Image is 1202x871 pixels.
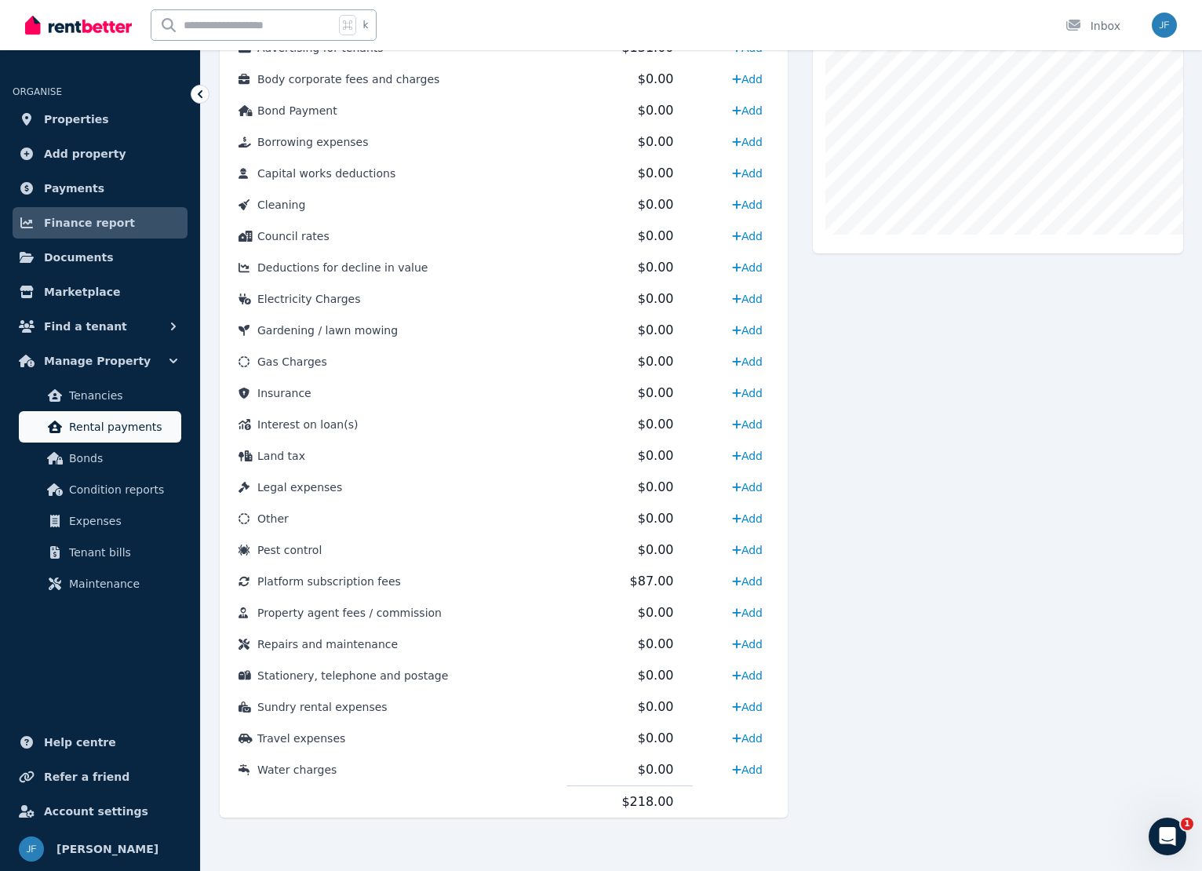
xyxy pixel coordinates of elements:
[257,638,398,651] span: Repairs and maintenance
[638,636,674,651] span: $0.00
[638,479,674,494] span: $0.00
[726,286,769,312] a: Add
[726,349,769,374] a: Add
[44,179,104,198] span: Payments
[638,542,674,557] span: $0.00
[13,276,188,308] a: Marketplace
[13,311,188,342] button: Find a tenant
[19,537,181,568] a: Tenant bills
[19,380,181,411] a: Tenancies
[69,386,175,405] span: Tenancies
[257,418,358,431] span: Interest on loan(s)
[726,67,769,92] a: Add
[726,443,769,468] a: Add
[13,242,188,273] a: Documents
[638,699,674,714] span: $0.00
[69,480,175,499] span: Condition reports
[257,607,442,619] span: Property agent fees / commission
[257,261,428,274] span: Deductions for decline in value
[726,255,769,280] a: Add
[257,732,345,745] span: Travel expenses
[13,173,188,204] a: Payments
[638,166,674,180] span: $0.00
[257,167,395,180] span: Capital works deductions
[257,575,401,588] span: Platform subscription fees
[19,443,181,474] a: Bonds
[69,543,175,562] span: Tenant bills
[19,474,181,505] a: Condition reports
[726,161,769,186] a: Add
[638,260,674,275] span: $0.00
[69,512,175,530] span: Expenses
[19,568,181,599] a: Maintenance
[44,767,129,786] span: Refer a friend
[726,632,769,657] a: Add
[44,352,151,370] span: Manage Property
[69,417,175,436] span: Rental payments
[19,836,44,862] img: Jinan Faris
[257,199,305,211] span: Cleaning
[69,449,175,468] span: Bonds
[13,138,188,169] a: Add property
[726,506,769,531] a: Add
[257,73,439,86] span: Body corporate fees and charges
[19,505,181,537] a: Expenses
[25,13,132,37] img: RentBetter
[1149,818,1186,855] iframe: Intercom live chat
[726,694,769,720] a: Add
[257,512,289,525] span: Other
[726,318,769,343] a: Add
[638,731,674,745] span: $0.00
[638,448,674,463] span: $0.00
[638,228,674,243] span: $0.00
[726,600,769,625] a: Add
[1065,18,1120,34] div: Inbox
[13,345,188,377] button: Manage Property
[726,663,769,688] a: Add
[638,668,674,683] span: $0.00
[726,412,769,437] a: Add
[44,213,135,232] span: Finance report
[257,481,342,494] span: Legal expenses
[13,207,188,239] a: Finance report
[638,291,674,306] span: $0.00
[638,197,674,212] span: $0.00
[1181,818,1193,830] span: 1
[257,324,398,337] span: Gardening / lawn mowing
[1152,13,1177,38] img: Jinan Faris
[44,733,116,752] span: Help centre
[257,763,337,776] span: Water charges
[726,129,769,155] a: Add
[638,134,674,149] span: $0.00
[257,701,388,713] span: Sundry rental expenses
[13,761,188,793] a: Refer a friend
[257,136,368,148] span: Borrowing expenses
[44,802,148,821] span: Account settings
[726,757,769,782] a: Add
[13,86,62,97] span: ORGANISE
[638,71,674,86] span: $0.00
[44,317,127,336] span: Find a tenant
[257,230,330,242] span: Council rates
[638,354,674,369] span: $0.00
[621,794,673,809] span: $218.00
[257,544,322,556] span: Pest control
[726,538,769,563] a: Add
[638,762,674,777] span: $0.00
[13,796,188,827] a: Account settings
[638,605,674,620] span: $0.00
[726,569,769,594] a: Add
[13,104,188,135] a: Properties
[726,98,769,123] a: Add
[44,110,109,129] span: Properties
[638,385,674,400] span: $0.00
[44,144,126,163] span: Add property
[257,669,448,682] span: Stationery, telephone and postage
[257,104,337,117] span: Bond Payment
[362,19,368,31] span: k
[638,323,674,337] span: $0.00
[257,387,311,399] span: Insurance
[257,450,305,462] span: Land tax
[69,574,175,593] span: Maintenance
[630,574,674,589] span: $87.00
